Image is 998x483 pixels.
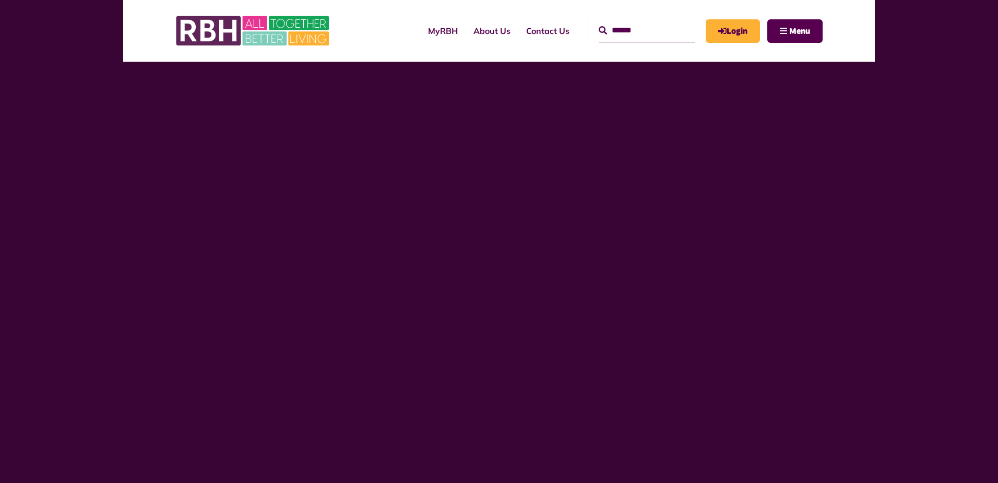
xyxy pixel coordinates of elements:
a: MyRBH [420,17,466,45]
a: MyRBH [706,19,760,43]
img: RBH [175,10,332,51]
span: Menu [789,27,810,36]
a: Contact Us [518,17,577,45]
button: Navigation [767,19,823,43]
a: About Us [466,17,518,45]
